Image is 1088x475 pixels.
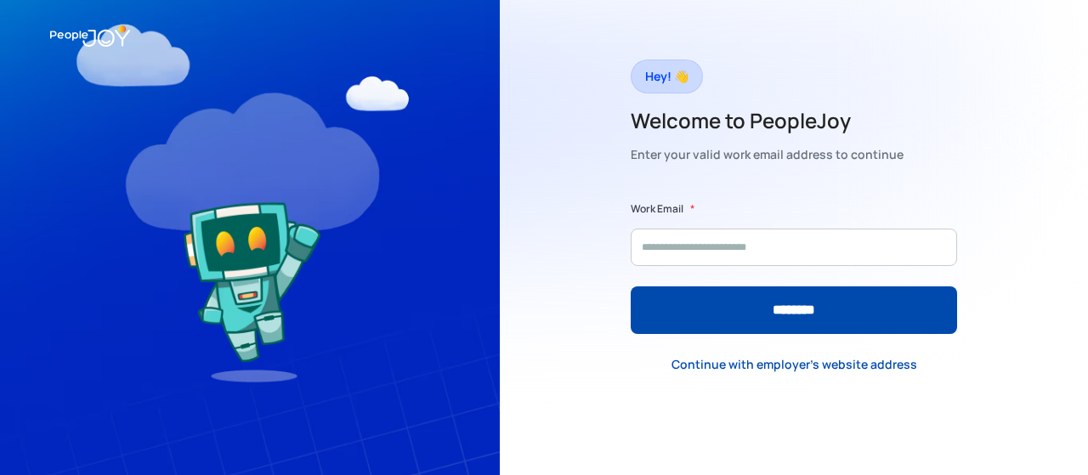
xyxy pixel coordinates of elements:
div: Continue with employer's website address [671,356,917,373]
label: Work Email [631,201,683,218]
h2: Welcome to PeopleJoy [631,107,904,134]
div: Hey! 👋 [645,65,688,88]
form: Form [631,201,957,334]
a: Continue with employer's website address [658,347,931,382]
div: Enter your valid work email address to continue [631,143,904,167]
